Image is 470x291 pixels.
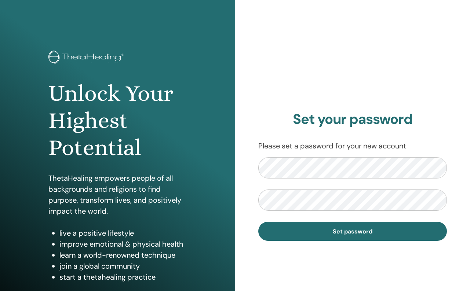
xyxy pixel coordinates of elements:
[59,250,187,261] li: learn a world-renowned technique
[258,222,447,241] button: Set password
[48,80,187,162] h1: Unlock Your Highest Potential
[258,140,447,151] p: Please set a password for your new account
[258,111,447,128] h2: Set your password
[59,239,187,250] li: improve emotional & physical health
[48,173,187,217] p: ThetaHealing empowers people of all backgrounds and religions to find purpose, transform lives, a...
[59,272,187,283] li: start a thetahealing practice
[59,261,187,272] li: join a global community
[59,228,187,239] li: live a positive lifestyle
[333,228,372,235] span: Set password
